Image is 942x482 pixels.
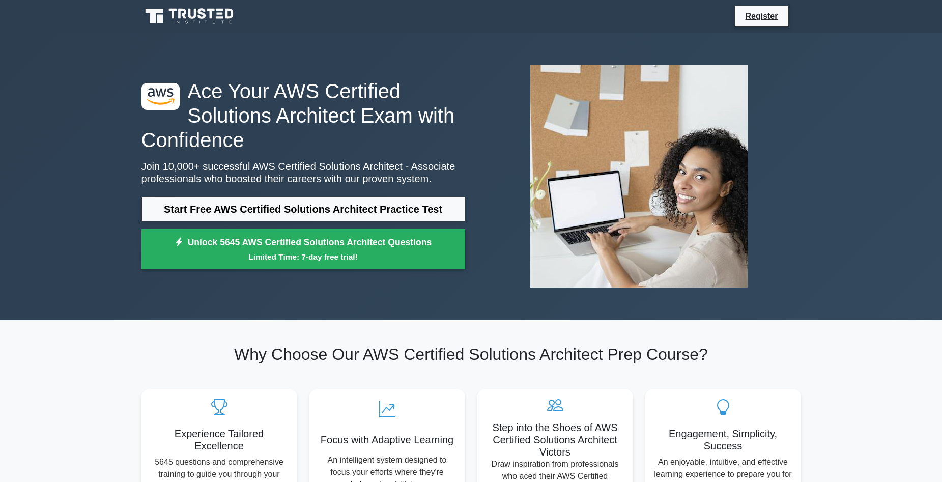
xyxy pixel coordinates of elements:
[141,229,465,270] a: Unlock 5645 AWS Certified Solutions Architect QuestionsLimited Time: 7-day free trial!
[150,428,289,452] h5: Experience Tailored Excellence
[141,79,465,152] h1: Ace Your AWS Certified Solutions Architect Exam with Confidence
[318,434,457,446] h5: Focus with Adaptive Learning
[653,428,793,452] h5: Engagement, Simplicity, Success
[154,251,452,263] small: Limited Time: 7-day free trial!
[141,197,465,221] a: Start Free AWS Certified Solutions Architect Practice Test
[141,160,465,185] p: Join 10,000+ successful AWS Certified Solutions Architect - Associate professionals who boosted t...
[739,10,784,22] a: Register
[486,421,625,458] h5: Step into the Shoes of AWS Certified Solutions Architect Victors
[141,345,801,364] h2: Why Choose Our AWS Certified Solutions Architect Prep Course?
